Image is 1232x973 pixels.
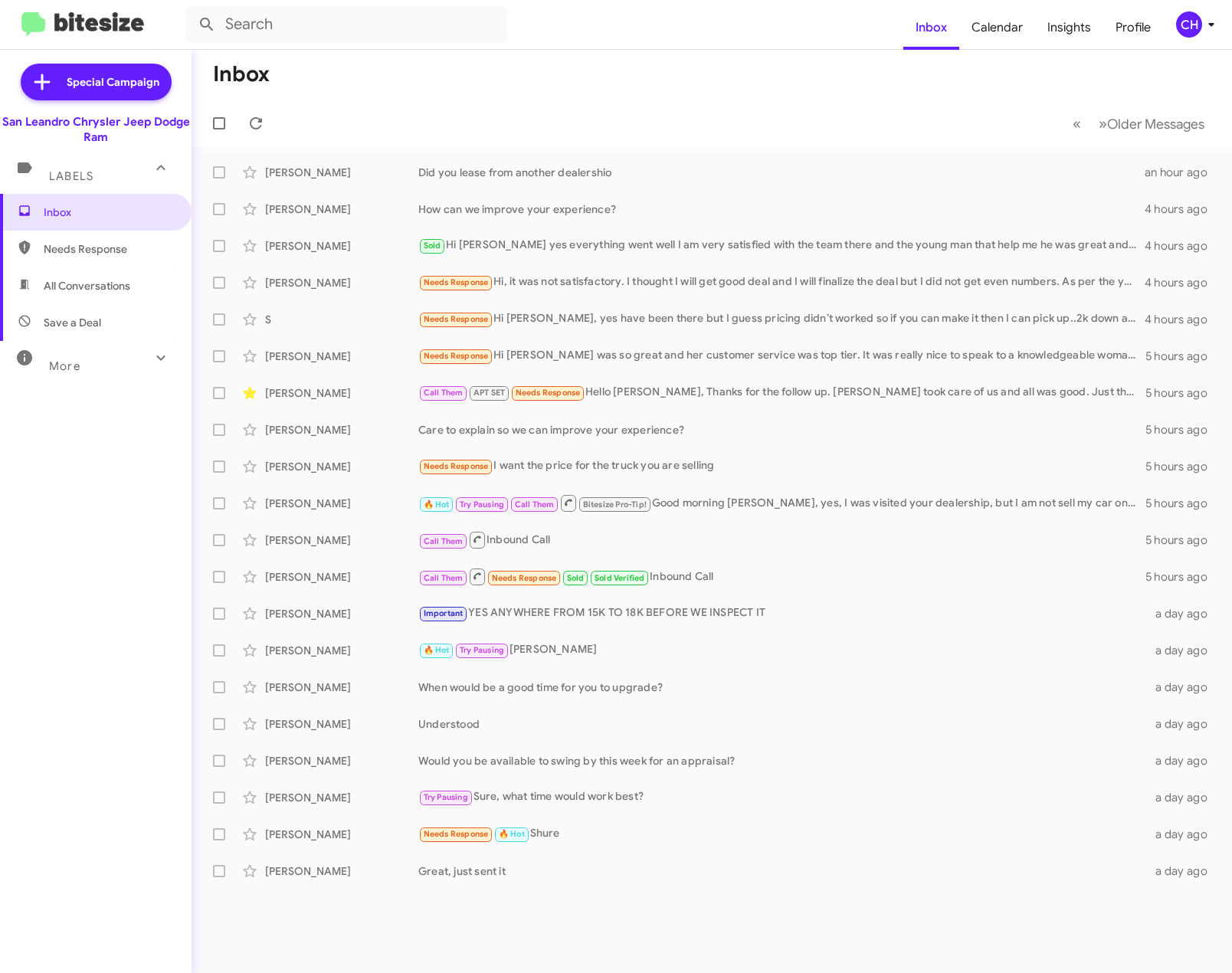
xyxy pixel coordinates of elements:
[265,238,418,254] div: [PERSON_NAME]
[265,863,418,879] div: [PERSON_NAME]
[418,680,1150,695] div: When would be a good time for you to upgrade?
[418,604,1150,622] div: YES ANYWHERE FROM 15K TO 18K BEFORE WE INSPECT IT
[424,536,464,546] span: Call Them
[460,500,504,509] span: Try Pausing
[44,205,174,220] span: Inbox
[1145,532,1220,548] div: 5 hours ago
[516,388,581,398] span: Needs Response
[418,753,1150,768] div: Would you be available to swing by this week for an appraisal?
[418,422,1145,437] div: Care to explain so we can improve your experience?
[418,641,1150,659] div: [PERSON_NAME]
[1150,716,1220,732] div: a day ago
[424,351,489,361] span: Needs Response
[265,753,418,768] div: [PERSON_NAME]
[418,165,1145,180] div: Did you lease from another dealershio
[265,680,418,695] div: [PERSON_NAME]
[1145,496,1220,511] div: 5 hours ago
[265,165,418,180] div: [PERSON_NAME]
[21,64,172,100] a: Special Campaign
[1145,165,1220,180] div: an hour ago
[49,359,80,373] span: More
[424,645,450,655] span: 🔥 Hot
[492,573,557,583] span: Needs Response
[265,790,418,805] div: [PERSON_NAME]
[67,74,159,90] span: Special Campaign
[265,569,418,585] div: [PERSON_NAME]
[44,315,101,330] span: Save a Deal
[1145,349,1220,364] div: 5 hours ago
[265,312,418,327] div: S
[265,275,418,290] div: [PERSON_NAME]
[265,532,418,548] div: [PERSON_NAME]
[265,827,418,842] div: [PERSON_NAME]
[418,716,1150,732] div: Understood
[424,314,489,324] span: Needs Response
[1145,238,1220,254] div: 4 hours ago
[418,457,1145,475] div: I want the price for the truck you are selling
[1145,422,1220,437] div: 5 hours ago
[460,645,504,655] span: Try Pausing
[44,241,174,257] span: Needs Response
[959,5,1035,50] a: Calendar
[418,493,1145,513] div: Good morning [PERSON_NAME], yes, I was visited your dealership, but I am not sell my car on your ...
[265,349,418,364] div: [PERSON_NAME]
[418,530,1145,549] div: Inbound Call
[903,5,959,50] a: Inbox
[1145,275,1220,290] div: 4 hours ago
[1176,11,1202,38] div: CH
[499,829,525,839] span: 🔥 Hot
[1163,11,1215,38] button: CH
[418,825,1150,843] div: Shure
[1150,863,1220,879] div: a day ago
[1150,680,1220,695] div: a day ago
[418,384,1145,401] div: Hello [PERSON_NAME], Thanks for the follow up. [PERSON_NAME] took care of us and all was good. Ju...
[49,169,93,183] span: Labels
[1107,116,1204,133] span: Older Messages
[1150,606,1220,621] div: a day ago
[1150,827,1220,842] div: a day ago
[418,274,1145,291] div: Hi, it was not satisfactory. I thought I will get good deal and I will finalize the deal but I di...
[1145,312,1220,327] div: 4 hours ago
[1145,569,1220,585] div: 5 hours ago
[265,496,418,511] div: [PERSON_NAME]
[424,461,489,471] span: Needs Response
[185,6,507,43] input: Search
[424,241,441,251] span: Sold
[418,788,1150,806] div: Sure, what time would work best?
[1035,5,1103,50] a: Insights
[424,792,468,802] span: Try Pausing
[418,347,1145,365] div: Hi [PERSON_NAME] was so great and her customer service was top tier. It was really nice to speak ...
[418,237,1145,254] div: Hi [PERSON_NAME] yes everything went well I am very satisfied with the team there and the young m...
[1063,108,1090,139] button: Previous
[265,385,418,401] div: [PERSON_NAME]
[418,863,1150,879] div: Great, just sent it
[424,573,464,583] span: Call Them
[265,422,418,437] div: [PERSON_NAME]
[567,573,585,583] span: Sold
[213,62,270,87] h1: Inbox
[424,829,489,839] span: Needs Response
[424,277,489,287] span: Needs Response
[418,201,1145,217] div: How can we improve your experience?
[265,716,418,732] div: [PERSON_NAME]
[418,310,1145,328] div: Hi [PERSON_NAME], yes have been there but I guess pricing didn’t worked so if you can make it the...
[1145,385,1220,401] div: 5 hours ago
[583,500,647,509] span: Bitesize Pro-Tip!
[1103,5,1163,50] a: Profile
[424,500,450,509] span: 🔥 Hot
[473,388,505,398] span: APT SET
[1150,790,1220,805] div: a day ago
[424,388,464,398] span: Call Them
[1073,114,1081,133] span: «
[1150,643,1220,658] div: a day ago
[1089,108,1214,139] button: Next
[265,459,418,474] div: [PERSON_NAME]
[1150,753,1220,768] div: a day ago
[424,608,464,618] span: Important
[265,643,418,658] div: [PERSON_NAME]
[265,201,418,217] div: [PERSON_NAME]
[1099,114,1107,133] span: »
